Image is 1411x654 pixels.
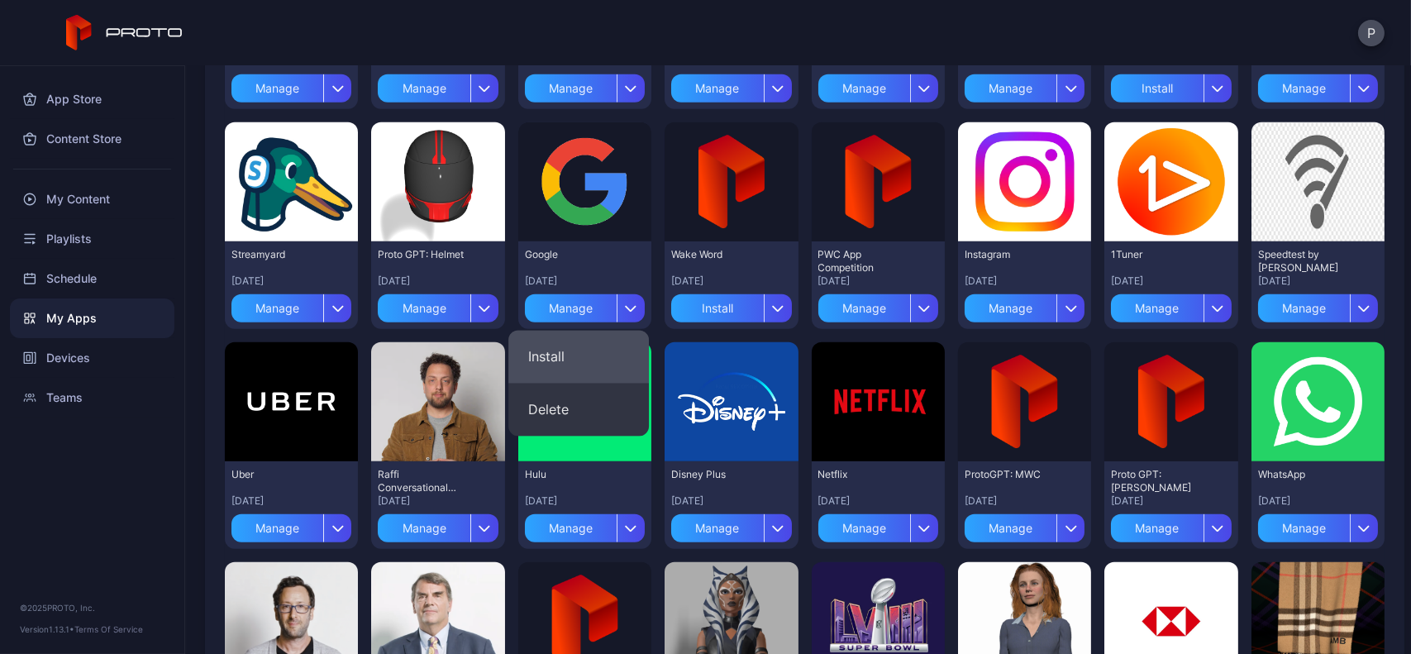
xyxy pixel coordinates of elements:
[378,494,498,508] div: [DATE]
[10,119,174,159] a: Content Store
[671,494,791,508] div: [DATE]
[378,514,470,542] div: Manage
[231,508,351,542] button: Manage
[10,79,174,119] a: App Store
[818,288,938,322] button: Manage
[378,508,498,542] button: Manage
[231,68,351,103] button: Manage
[1111,294,1203,322] div: Manage
[525,514,617,542] div: Manage
[378,74,470,103] div: Manage
[671,68,791,103] button: Manage
[525,274,645,288] div: [DATE]
[1258,274,1378,288] div: [DATE]
[1111,288,1231,322] button: Manage
[525,294,617,322] div: Manage
[378,248,469,261] div: Proto GPT: Helmet
[10,219,174,259] a: Playlists
[1111,468,1202,494] div: Proto GPT: Andrea
[671,248,762,261] div: Wake Word
[1258,248,1349,274] div: Speedtest by Ookla
[508,331,649,384] button: Install
[525,468,616,481] div: Hulu
[1111,514,1203,542] div: Manage
[525,288,645,322] button: Manage
[1111,274,1231,288] div: [DATE]
[1111,494,1231,508] div: [DATE]
[525,74,617,103] div: Manage
[965,288,1084,322] button: Manage
[965,248,1056,261] div: Instagram
[671,294,763,322] div: Install
[231,248,322,261] div: Streamyard
[818,294,910,322] div: Manage
[231,288,351,322] button: Manage
[818,248,909,274] div: PWC App Competition
[231,294,323,322] div: Manage
[965,274,1084,288] div: [DATE]
[1258,74,1350,103] div: Manage
[10,179,174,219] a: My Content
[10,338,174,378] a: Devices
[378,68,498,103] button: Manage
[671,508,791,542] button: Manage
[378,468,469,494] div: Raffi Conversational Persona - (Proto Internal)
[20,601,164,614] div: © 2025 PROTO, Inc.
[1258,468,1349,481] div: WhatsApp
[965,74,1056,103] div: Manage
[1258,514,1350,542] div: Manage
[231,468,322,481] div: Uber
[10,378,174,418] a: Teams
[74,624,143,634] a: Terms Of Service
[965,508,1084,542] button: Manage
[525,494,645,508] div: [DATE]
[1258,68,1378,103] button: Manage
[818,74,910,103] div: Manage
[965,468,1056,481] div: ProtoGPT: MWC
[818,514,910,542] div: Manage
[231,514,323,542] div: Manage
[965,514,1056,542] div: Manage
[818,468,909,481] div: Netflix
[10,298,174,338] a: My Apps
[10,259,174,298] a: Schedule
[231,494,351,508] div: [DATE]
[525,508,645,542] button: Manage
[671,74,763,103] div: Manage
[508,384,649,437] button: Delete
[525,248,616,261] div: Google
[525,68,645,103] button: Manage
[1111,508,1231,542] button: Manage
[818,494,938,508] div: [DATE]
[378,294,470,322] div: Manage
[1111,74,1203,103] div: Install
[965,294,1056,322] div: Manage
[1111,68,1231,103] button: Install
[671,514,763,542] div: Manage
[818,508,938,542] button: Manage
[1258,508,1378,542] button: Manage
[671,288,791,322] button: Install
[671,468,762,481] div: Disney Plus
[231,74,323,103] div: Manage
[818,68,938,103] button: Manage
[1111,248,1202,261] div: 1Tuner
[378,274,498,288] div: [DATE]
[378,288,498,322] button: Manage
[965,68,1084,103] button: Manage
[1258,288,1378,322] button: Manage
[1358,20,1385,46] button: P
[965,494,1084,508] div: [DATE]
[671,274,791,288] div: [DATE]
[20,624,74,634] span: Version 1.13.1 •
[1258,294,1350,322] div: Manage
[818,274,938,288] div: [DATE]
